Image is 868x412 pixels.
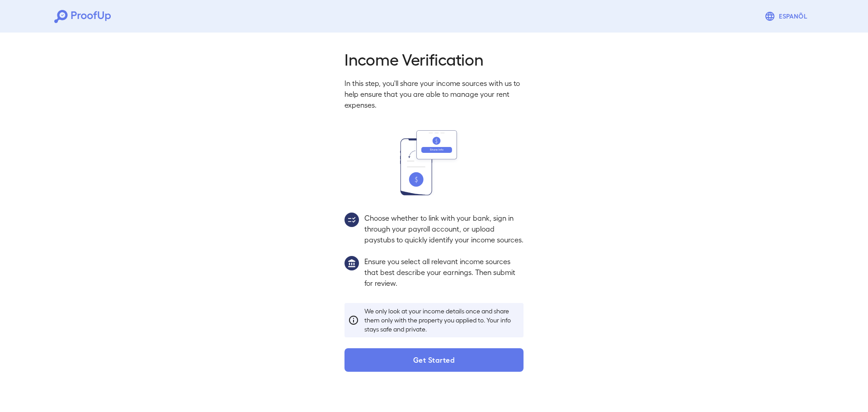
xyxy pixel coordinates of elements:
[364,256,524,289] p: Ensure you select all relevant income sources that best describe your earnings. Then submit for r...
[344,348,524,372] button: Get Started
[364,213,524,245] p: Choose whether to link with your bank, sign in through your payroll account, or upload paystubs t...
[344,49,524,69] h2: Income Verification
[344,256,359,270] img: group1.svg
[364,307,520,334] p: We only look at your income details once and share them only with the property you applied to. Yo...
[344,78,524,110] p: In this step, you'll share your income sources with us to help ensure that you are able to manage...
[761,7,814,25] button: Espanõl
[344,213,359,227] img: group2.svg
[400,130,468,195] img: transfer_money.svg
